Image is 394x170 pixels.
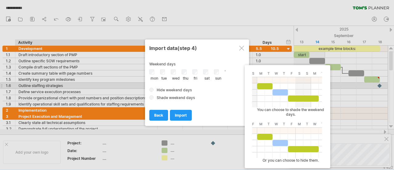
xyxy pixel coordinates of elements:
[151,76,158,81] label: mon
[204,76,210,81] label: sat
[215,76,221,81] label: sun
[149,88,154,92] input: Hide weekend days
[157,88,192,92] span: Hide weekend days
[149,62,175,66] span: Weekend days
[172,76,180,81] label: wed
[194,76,197,81] label: fri
[149,42,245,53] div: Import data
[149,95,154,100] input: Shade weekend days
[149,69,245,80] div: '
[249,71,329,163] div: You can choose to shade the weekend days. Or you can choose to hide them.
[154,113,163,118] span: back
[177,45,197,51] span: (step 4)
[157,95,195,100] span: Shade weekend days
[161,76,167,81] label: tue
[170,110,192,121] a: import
[183,76,188,81] label: thu
[149,110,168,121] a: back
[175,113,187,118] span: import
